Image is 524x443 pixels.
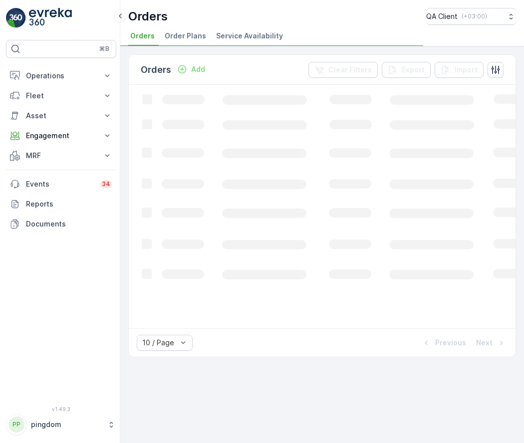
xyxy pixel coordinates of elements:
[29,8,72,28] img: logo_light-DOdMpM7g.png
[26,111,96,121] p: Asset
[6,106,116,126] button: Asset
[426,11,458,21] p: QA Client
[6,414,116,435] button: PPpingdom
[130,31,155,41] span: Orders
[328,65,372,75] p: Clear Filters
[165,31,206,41] span: Order Plans
[6,406,116,412] span: v 1.49.3
[382,62,431,78] button: Export
[476,338,493,348] p: Next
[6,146,116,166] button: MRF
[26,219,112,229] p: Documents
[191,64,205,74] p: Add
[455,65,478,75] p: Import
[435,62,484,78] button: Import
[6,126,116,146] button: Engagement
[6,66,116,86] button: Operations
[26,199,112,209] p: Reports
[6,214,116,234] a: Documents
[99,45,109,53] p: ⌘B
[26,131,96,141] p: Engagement
[102,180,110,188] p: 34
[216,31,283,41] span: Service Availability
[435,338,466,348] p: Previous
[475,337,508,349] button: Next
[141,63,171,77] p: Orders
[308,62,378,78] button: Clear Filters
[6,174,116,194] a: Events34
[26,91,96,101] p: Fleet
[420,337,467,349] button: Previous
[462,12,487,20] p: ( +03:00 )
[173,63,209,75] button: Add
[402,65,425,75] p: Export
[31,420,102,430] p: pingdom
[26,151,96,161] p: MRF
[128,8,168,24] p: Orders
[6,86,116,106] button: Fleet
[8,417,24,433] div: PP
[426,8,516,25] button: QA Client(+03:00)
[6,194,116,214] a: Reports
[26,71,96,81] p: Operations
[6,8,26,28] img: logo
[26,179,94,189] p: Events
